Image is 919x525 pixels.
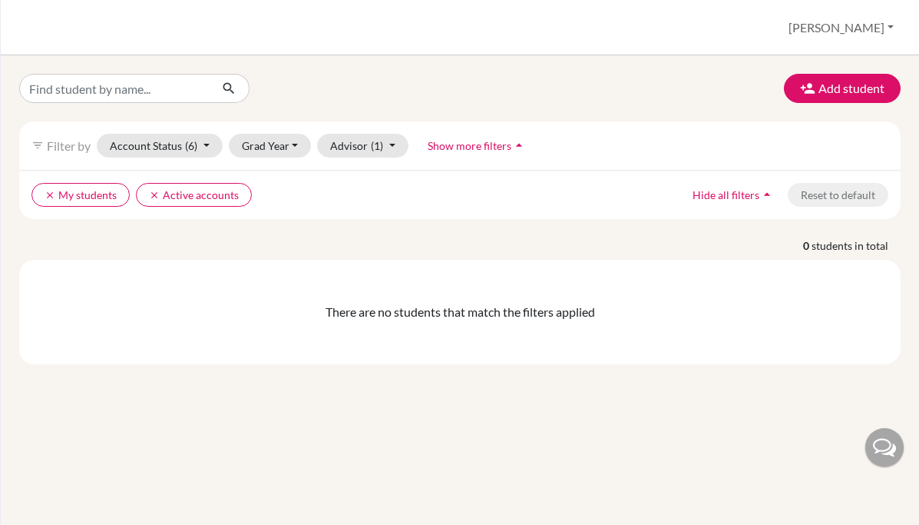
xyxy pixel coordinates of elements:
button: Grad Year [229,134,312,158]
button: clearMy students [31,183,130,207]
input: Find student by name... [19,74,210,103]
i: clear [149,190,160,201]
span: (1) [371,139,383,152]
button: Advisor(1) [317,134,408,158]
span: Hide all filters [693,188,759,201]
button: Show more filtersarrow_drop_up [415,134,540,158]
button: Reset to default [788,183,888,207]
button: clearActive accounts [136,183,252,207]
div: There are no students that match the filters applied [31,303,888,321]
span: students in total [812,238,901,254]
i: arrow_drop_up [759,187,775,202]
i: arrow_drop_up [511,138,527,153]
button: Add student [784,74,901,103]
strong: 0 [803,238,812,254]
button: [PERSON_NAME] [782,13,901,42]
span: Filter by [47,138,91,153]
button: Account Status(6) [97,134,223,158]
span: (6) [185,139,197,152]
i: clear [45,190,55,201]
button: Hide all filtersarrow_drop_up [679,183,788,207]
span: Show more filters [428,139,511,152]
i: filter_list [31,139,44,151]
